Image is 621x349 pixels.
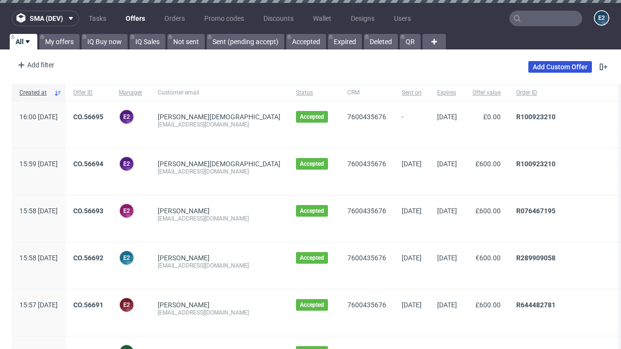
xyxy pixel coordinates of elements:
span: £600.00 [475,160,501,168]
a: My offers [39,34,80,49]
span: Status [296,89,332,97]
span: 15:58 [DATE] [19,254,58,262]
a: CO.56693 [73,207,103,215]
a: QR [400,34,421,49]
a: Discounts [258,11,299,26]
span: 15:59 [DATE] [19,160,58,168]
button: sma (dev) [12,11,79,26]
span: £0.00 [483,113,501,121]
a: CO.56695 [73,113,103,121]
span: £600.00 [475,301,501,309]
a: Offers [120,11,151,26]
a: Users [388,11,417,26]
a: Not sent [167,34,205,49]
span: Accepted [300,254,324,262]
a: [PERSON_NAME][DEMOGRAPHIC_DATA] [158,160,280,168]
span: [DATE] [402,207,422,215]
a: 7600435676 [347,113,386,121]
figcaption: e2 [120,298,133,312]
a: [PERSON_NAME] [158,301,210,309]
div: Add filter [14,57,56,73]
div: [EMAIL_ADDRESS][DOMAIN_NAME] [158,262,280,270]
span: Manager [119,89,142,97]
figcaption: e2 [120,204,133,218]
a: CO.56691 [73,301,103,309]
span: [DATE] [437,301,457,309]
a: Accepted [286,34,326,49]
a: 7600435676 [347,301,386,309]
span: Accepted [300,301,324,309]
div: [EMAIL_ADDRESS][DOMAIN_NAME] [158,121,280,128]
span: 15:57 [DATE] [19,301,58,309]
span: [DATE] [437,207,457,215]
span: Accepted [300,207,324,215]
span: [DATE] [437,113,457,121]
a: Promo codes [198,11,250,26]
span: [DATE] [402,254,422,262]
span: Customer email [158,89,280,97]
a: Orders [159,11,191,26]
span: €600.00 [475,254,501,262]
span: [DATE] [437,160,457,168]
a: Expired [328,34,362,49]
a: Tasks [83,11,112,26]
a: Add Custom Offer [528,61,592,73]
a: Designs [345,11,380,26]
figcaption: e2 [120,157,133,171]
figcaption: e2 [120,251,133,265]
figcaption: e2 [120,110,133,124]
a: Deleted [364,34,398,49]
div: [EMAIL_ADDRESS][DOMAIN_NAME] [158,309,280,317]
a: [PERSON_NAME][DEMOGRAPHIC_DATA] [158,113,280,121]
a: R100923210 [516,160,556,168]
figcaption: e2 [595,11,608,25]
span: Sent on [402,89,422,97]
span: [DATE] [402,301,422,309]
a: [PERSON_NAME] [158,254,210,262]
span: Accepted [300,160,324,168]
span: [DATE] [437,254,457,262]
a: Wallet [307,11,337,26]
span: [DATE] [402,160,422,168]
a: IQ Buy now [82,34,128,49]
span: £600.00 [475,207,501,215]
a: 7600435676 [347,254,386,262]
span: Offer value [473,89,501,97]
span: 16:00 [DATE] [19,113,58,121]
span: Accepted [300,113,324,121]
span: CRM [347,89,386,97]
span: Offer ID [73,89,103,97]
a: 7600435676 [347,160,386,168]
span: 15:58 [DATE] [19,207,58,215]
a: R644482781 [516,301,556,309]
span: Created at [19,89,50,97]
a: CO.56694 [73,160,103,168]
span: Expires [437,89,457,97]
a: [PERSON_NAME] [158,207,210,215]
a: Sent (pending accept) [207,34,284,49]
a: R076467195 [516,207,556,215]
a: R289909058 [516,254,556,262]
a: IQ Sales [130,34,165,49]
div: [EMAIL_ADDRESS][DOMAIN_NAME] [158,168,280,175]
a: All [10,34,37,49]
span: sma (dev) [30,15,63,22]
div: [EMAIL_ADDRESS][DOMAIN_NAME] [158,215,280,222]
a: CO.56692 [73,254,103,262]
span: - [402,113,422,136]
a: R100923210 [516,113,556,121]
a: 7600435676 [347,207,386,215]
